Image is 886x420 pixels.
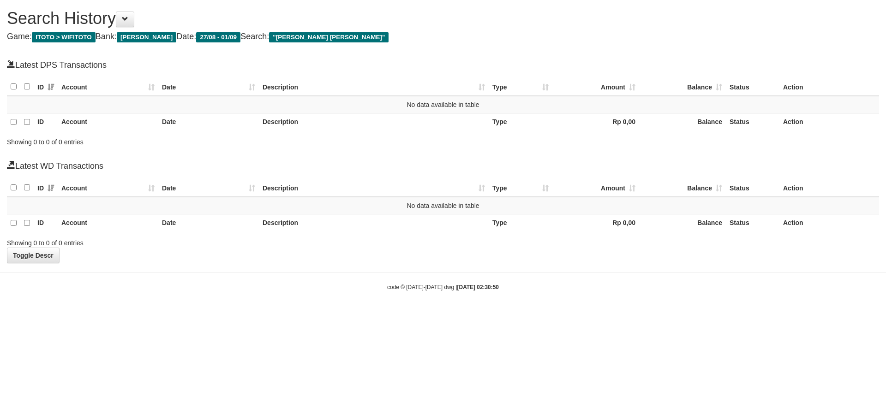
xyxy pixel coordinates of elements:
th: Action [779,113,879,131]
th: Account [58,214,158,232]
th: Status [726,78,779,96]
th: Rp 0,00 [552,214,639,232]
span: "[PERSON_NAME] [PERSON_NAME]" [269,32,389,42]
div: Showing 0 to 0 of 0 entries [7,134,362,147]
th: Description [259,113,489,131]
small: code © [DATE]-[DATE] dwg | [387,284,499,290]
th: Balance [639,113,726,131]
span: [PERSON_NAME] [117,32,176,42]
th: Description: activate to sort column ascending [259,78,489,96]
h4: Latest DPS Transactions [7,59,879,70]
th: Date: activate to sort column ascending [158,179,259,197]
th: Balance: activate to sort column ascending [639,78,726,96]
strong: [DATE] 02:30:50 [457,284,499,290]
th: Date [158,113,259,131]
th: Amount: activate to sort column ascending [552,78,639,96]
th: Account [58,113,158,131]
th: ID: activate to sort column ascending [34,179,58,197]
th: Action [779,78,879,96]
th: Action [779,179,879,197]
th: Status [726,113,779,131]
th: Status [726,179,779,197]
th: Status [726,214,779,232]
td: No data available in table [7,96,879,113]
a: Toggle Descr [7,248,60,263]
th: Rp 0,00 [552,113,639,131]
h1: Search History [7,9,879,28]
th: ID [34,113,58,131]
th: Type: activate to sort column ascending [489,179,552,197]
div: Showing 0 to 0 of 0 entries [7,235,362,248]
th: Balance: activate to sort column ascending [639,179,726,197]
td: No data available in table [7,197,879,214]
th: ID [34,214,58,232]
th: Action [779,214,879,232]
h4: Game: Bank: Date: Search: [7,32,879,41]
th: Type: activate to sort column ascending [489,78,552,96]
h4: Latest WD Transactions [7,160,879,171]
span: 27/08 - 01/09 [196,32,240,42]
th: Date [158,214,259,232]
th: Type [489,214,552,232]
th: Amount: activate to sort column ascending [552,179,639,197]
th: ID: activate to sort column ascending [34,78,58,96]
th: Description: activate to sort column ascending [259,179,489,197]
th: Type [489,113,552,131]
th: Balance [639,214,726,232]
th: Account: activate to sort column ascending [58,78,158,96]
th: Date: activate to sort column ascending [158,78,259,96]
th: Description [259,214,489,232]
span: ITOTO > WIFITOTO [32,32,96,42]
th: Account: activate to sort column ascending [58,179,158,197]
